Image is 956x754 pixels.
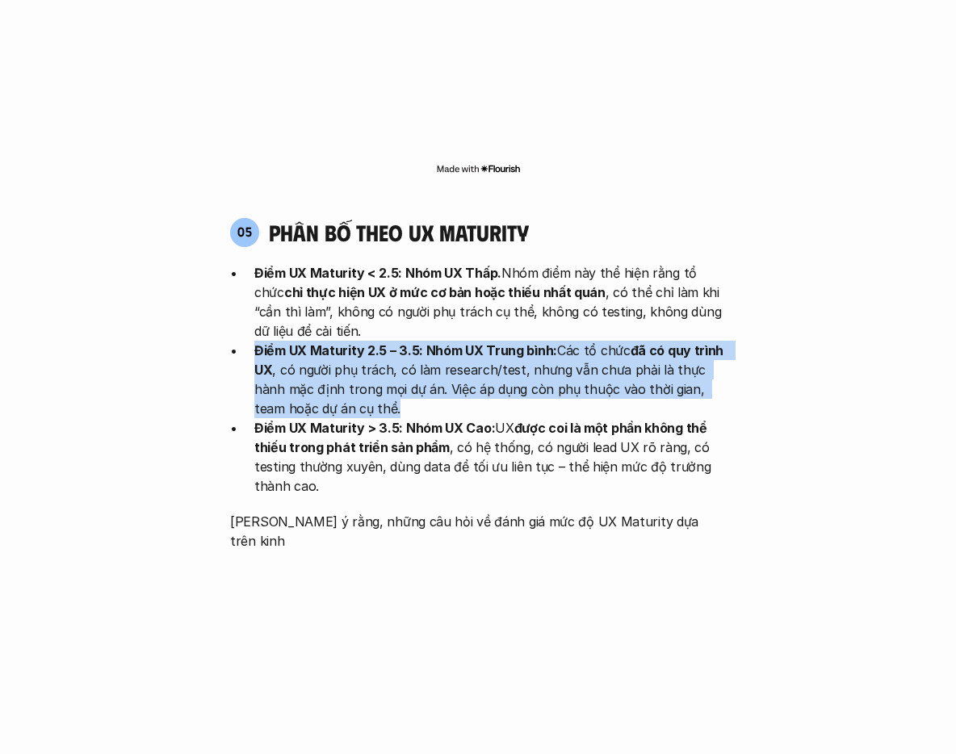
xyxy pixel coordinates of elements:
h4: phân bố theo ux maturity [269,219,529,246]
p: UX , có hệ thống, có người lead UX rõ ràng, có testing thường xuyên, dùng data để tối ưu liên tục... [254,418,726,496]
strong: được coi là một phần không thể thiếu trong phát triển sản phẩm [254,420,710,455]
p: [PERSON_NAME] ý rằng, những câu hỏi về đánh giá mức độ UX Maturity dựa trên kinh [230,512,726,551]
p: Các tổ chức , có người phụ trách, có làm research/test, nhưng vẫn chưa phải là thực hành mặc định... [254,341,726,418]
strong: Điểm UX Maturity < 2.5: Nhóm UX Thấp. [254,265,501,281]
strong: Điểm UX Maturity 2.5 – 3.5: Nhóm UX Trung bình: [254,342,557,358]
strong: chỉ thực hiện UX ở mức cơ bản hoặc thiếu nhất quán [284,284,606,300]
p: 05 [237,225,253,238]
strong: đã có quy trình UX [254,342,727,378]
strong: Điểm UX Maturity > 3.5: Nhóm UX Cao: [254,420,495,436]
p: Nhóm điểm này thể hiện rằng tổ chức , có thể chỉ làm khi “cần thì làm”, không có người phụ trách ... [254,263,726,341]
